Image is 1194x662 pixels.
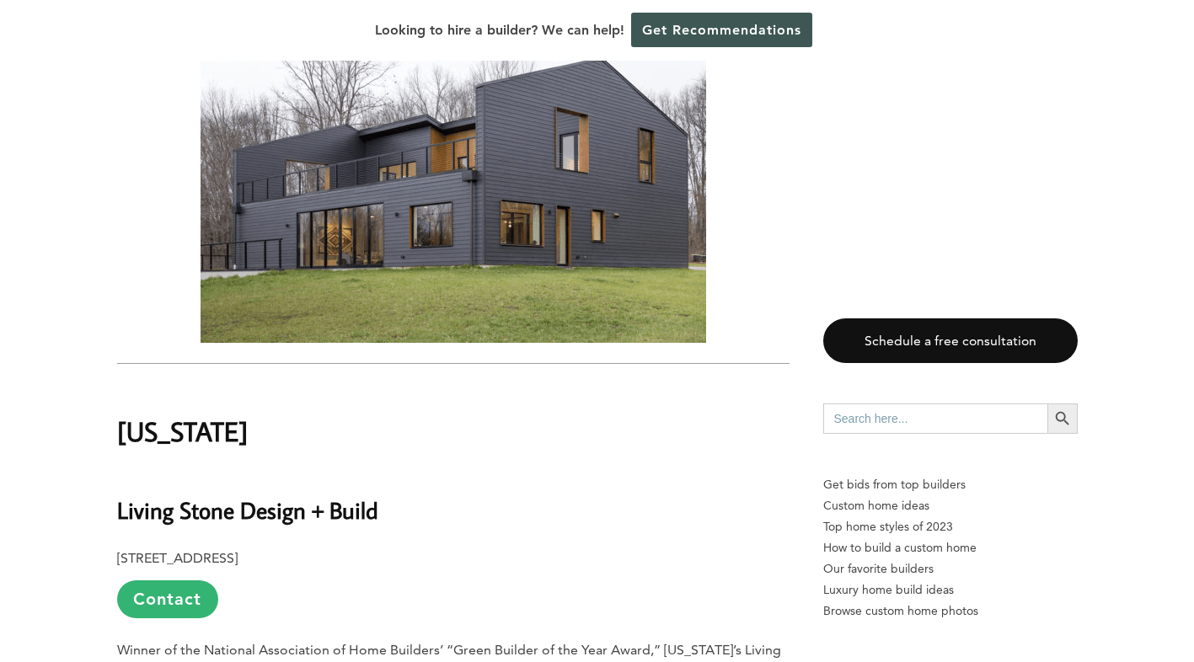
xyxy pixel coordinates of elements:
[823,601,1078,622] a: Browse custom home photos
[1053,409,1072,428] svg: Search
[823,558,1078,579] a: Our favorite builders
[1110,578,1174,642] iframe: Drift Widget Chat Controller
[823,579,1078,601] a: Luxury home build ideas
[117,414,248,449] b: [US_STATE]
[117,547,790,618] p: [STREET_ADDRESS]
[823,495,1078,516] a: Custom home ideas
[823,474,1078,495] p: Get bids from top builders
[823,403,1047,434] input: Search here...
[823,537,1078,558] a: How to build a custom home
[117,580,218,618] a: Contact
[823,318,1078,363] a: Schedule a free consultation
[117,495,378,525] b: Living Stone Design + Build
[631,13,812,47] a: Get Recommendations
[823,516,1078,537] a: Top home styles of 2023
